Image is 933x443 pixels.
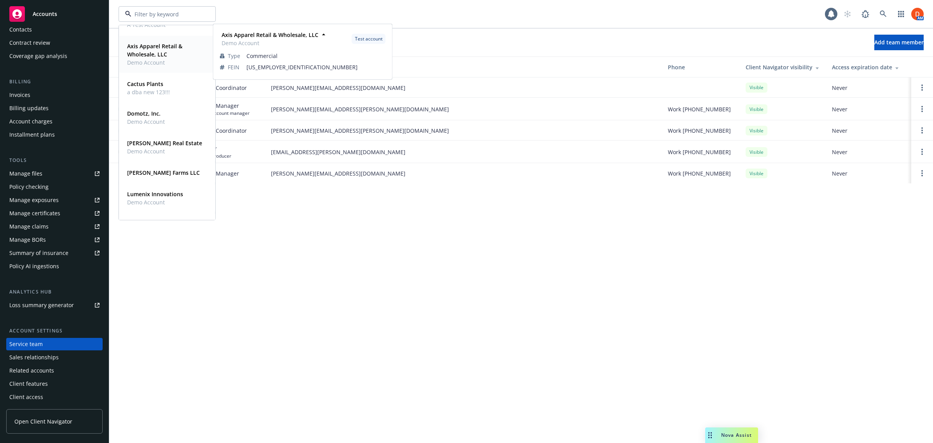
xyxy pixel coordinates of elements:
[9,207,60,220] div: Manage certificates
[917,83,927,92] a: Open options
[193,102,250,110] span: Account Manager
[6,115,103,128] a: Account charges
[9,299,74,311] div: Loss summary generator
[9,194,59,206] div: Manage exposures
[193,110,250,116] span: Primary account manager
[228,63,239,71] span: FEIN
[271,169,655,178] span: [PERSON_NAME][EMAIL_ADDRESS][DOMAIN_NAME]
[9,167,42,180] div: Manage files
[832,63,905,71] div: Access expiration date
[6,78,103,86] div: Billing
[127,110,161,117] strong: Domotz, Inc.
[9,234,46,246] div: Manage BORs
[6,378,103,390] a: Client features
[874,35,924,50] button: Add team member
[6,167,103,180] a: Manage files
[917,147,927,156] a: Open options
[271,127,655,135] span: [PERSON_NAME][EMAIL_ADDRESS][PERSON_NAME][DOMAIN_NAME]
[9,391,43,403] div: Client access
[746,126,767,135] div: Visible
[9,115,52,128] div: Account charges
[668,169,731,178] span: Work [PHONE_NUMBER]
[6,181,103,193] a: Policy checking
[668,105,731,113] span: Work [PHONE_NUMBER]
[355,35,383,42] span: Test account
[127,58,206,67] span: Demo Account
[6,391,103,403] a: Client access
[746,169,767,178] div: Visible
[193,127,247,135] span: Account Coordinator
[6,156,103,164] div: Tools
[127,80,163,88] strong: Cactus Plants
[6,260,103,272] a: Policy AI ingestions
[246,52,386,60] span: Commercial
[9,247,68,259] div: Summary of insurance
[832,105,905,113] span: Never
[246,63,386,71] span: [US_EMPLOYER_IDENTIFICATION_NUMBER]
[127,139,202,147] strong: [PERSON_NAME] Real Estate
[746,83,767,92] div: Visible
[917,169,927,178] a: Open options
[9,89,30,101] div: Invoices
[127,190,183,198] strong: Lumenix Innovations
[271,63,655,71] div: Email
[127,88,170,96] span: a dba new 123!!!
[9,260,59,272] div: Policy AI ingestions
[832,127,905,135] span: Never
[858,6,873,22] a: Report a Bug
[6,50,103,62] a: Coverage gap analysis
[9,128,55,141] div: Installment plans
[6,351,103,364] a: Sales relationships
[9,50,67,62] div: Coverage gap analysis
[6,89,103,101] a: Invoices
[6,247,103,259] a: Summary of insurance
[127,147,202,155] span: Demo Account
[222,31,318,39] strong: Axis Apparel Retail & Wholesale, LLC
[9,102,49,114] div: Billing updates
[6,23,103,36] a: Contacts
[668,63,733,71] div: Phone
[6,102,103,114] a: Billing updates
[127,198,183,206] span: Demo Account
[9,23,32,36] div: Contacts
[271,148,655,156] span: [EMAIL_ADDRESS][PERSON_NAME][DOMAIN_NAME]
[6,364,103,377] a: Related accounts
[746,104,767,114] div: Visible
[9,338,43,350] div: Service team
[874,39,924,46] span: Add team member
[6,327,103,335] div: Account settings
[6,128,103,141] a: Installment plans
[6,234,103,246] a: Manage BORs
[6,3,103,25] a: Accounts
[832,169,905,178] span: Never
[131,10,200,18] input: Filter by keyword
[668,127,731,135] span: Work [PHONE_NUMBER]
[668,148,731,156] span: Work [PHONE_NUMBER]
[222,39,318,47] span: Demo Account
[705,427,758,443] button: Nova Assist
[127,42,182,58] strong: Axis Apparel Retail & Wholesale, LLC
[832,84,905,92] span: Never
[33,11,57,17] span: Accounts
[875,6,891,22] a: Search
[9,220,49,233] div: Manage claims
[193,169,239,178] span: Account Manager
[9,37,50,49] div: Contract review
[9,378,48,390] div: Client features
[893,6,909,22] a: Switch app
[6,220,103,233] a: Manage claims
[746,63,819,71] div: Client Navigator visibility
[9,364,54,377] div: Related accounts
[6,299,103,311] a: Loss summary generator
[705,427,715,443] div: Drag to move
[6,207,103,220] a: Manage certificates
[271,105,655,113] span: [PERSON_NAME][EMAIL_ADDRESS][PERSON_NAME][DOMAIN_NAME]
[6,194,103,206] span: Manage exposures
[9,181,49,193] div: Policy checking
[917,104,927,114] a: Open options
[127,169,200,176] strong: [PERSON_NAME] Farms LLC
[127,118,165,126] span: Demo Account
[193,84,247,92] span: Account Coordinator
[911,8,924,20] img: photo
[271,84,655,92] span: [PERSON_NAME][EMAIL_ADDRESS][DOMAIN_NAME]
